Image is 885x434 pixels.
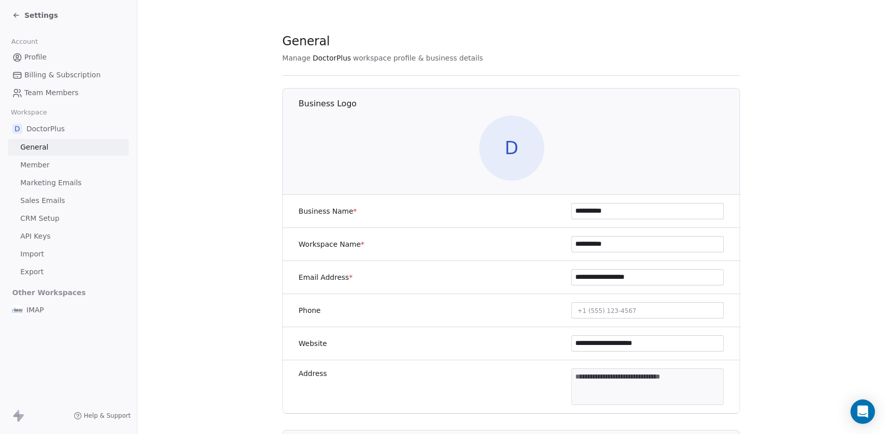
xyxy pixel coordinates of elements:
span: Settings [24,10,58,20]
span: Account [7,34,42,49]
span: CRM Setup [20,213,60,224]
a: Team Members [8,84,129,101]
button: +1 (555) 123-4567 [571,302,724,319]
a: Sales Emails [8,192,129,209]
span: workspace profile & business details [353,53,483,63]
a: Import [8,246,129,263]
span: DoctorPlus [313,53,351,63]
span: Marketing Emails [20,178,81,188]
label: Workspace Name [299,239,364,249]
label: Phone [299,305,320,315]
span: IMAP [26,305,44,315]
h1: Business Logo [299,98,741,109]
span: DoctorPlus [26,124,65,134]
span: Other Workspaces [8,284,90,301]
a: API Keys [8,228,129,245]
label: Email Address [299,272,352,282]
span: Workspace [7,105,51,120]
a: Help & Support [74,412,131,420]
span: API Keys [20,231,50,242]
span: Profile [24,52,47,63]
span: +1 (555) 123-4567 [577,307,636,314]
div: Open Intercom Messenger [850,399,875,424]
label: Address [299,368,327,379]
span: Sales Emails [20,195,65,206]
a: Export [8,264,129,280]
a: Marketing Emails [8,175,129,191]
img: IMAP_Logo_ok.jpg [12,305,22,315]
a: Settings [12,10,58,20]
span: Member [20,160,50,170]
span: D [12,124,22,134]
span: General [282,34,330,49]
span: Team Members [24,88,78,98]
a: General [8,139,129,156]
span: Export [20,267,44,277]
span: D [479,115,544,181]
span: Billing & Subscription [24,70,101,80]
a: Member [8,157,129,173]
span: General [20,142,48,153]
a: Profile [8,49,129,66]
a: Billing & Subscription [8,67,129,83]
a: CRM Setup [8,210,129,227]
label: Website [299,338,327,349]
span: Help & Support [84,412,131,420]
span: Manage [282,53,311,63]
span: Import [20,249,44,259]
label: Business Name [299,206,357,216]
